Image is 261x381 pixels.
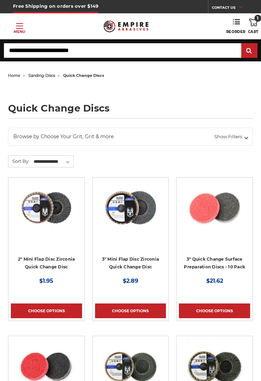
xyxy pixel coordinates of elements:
a: Browse by Choose Your Grit, Grit & more Show Filters [8,128,253,146]
span: Browse by Choose Your Grit, Grit & more [13,133,150,140]
a: Choose Options [95,303,166,318]
img: Empire Abrasives [103,18,148,35]
span: Cart [248,29,259,34]
a: Choose Options [11,303,82,318]
span: $2.89 [123,278,138,284]
span: $1.95 [39,278,53,284]
a: Reorder [226,19,246,34]
h1: quick change discs [8,103,253,119]
a: 3" Mini Flap Disc Zirconia Quick Change Disc [102,256,159,270]
a: Black Hawk Abrasives 2-inch Zirconia Flap Disc with 60 Grit Zirconia for Smooth Finishing [11,180,82,251]
label: Sort By: [8,156,29,166]
a: Choose Options [179,303,250,318]
a: home [8,73,20,78]
a: sanding discs [28,73,55,78]
p: Menu [14,29,25,34]
img: BHA 3" Quick Change 60 Grit Flap Disc for Fine Grinding and Finishing [102,180,159,236]
input: Submit [242,44,256,58]
a: 3 inch surface preparation discs [179,180,250,251]
a: 3" Quick Change Surface Preparation Discs - 10 Pack [184,256,245,270]
img: Black Hawk Abrasives 2-inch Zirconia Flap Disc with 60 Grit Zirconia for Smooth Finishing [18,180,74,236]
img: 3 inch surface preparation discs [187,180,243,236]
a: CONTACT US [212,4,248,13]
span: Reorder [226,29,246,34]
select: Sort By: [33,156,73,167]
a: 2" Mini Flap Disc Zirconia Quick Change Disc [18,256,75,270]
span: $21.62 [206,278,223,284]
span: quick change discs [63,73,104,78]
a: BHA 3" Quick Change 60 Grit Flap Disc for Fine Grinding and Finishing [95,180,166,251]
span: Show Filters [214,133,248,140]
a: 1 Cart [248,19,259,34]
